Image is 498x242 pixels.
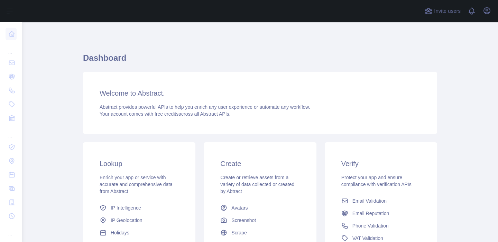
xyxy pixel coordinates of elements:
a: Email Validation [339,195,423,207]
button: Invite users [423,6,462,17]
span: IP Geolocation [111,217,142,224]
h3: Lookup [100,159,179,168]
span: Abstract provides powerful APIs to help you enrich any user experience or automate any workflow. [100,104,310,110]
span: Invite users [434,7,461,15]
div: ... [6,126,17,139]
a: Holidays [97,226,182,239]
span: IP Intelligence [111,204,141,211]
span: Email Reputation [352,210,389,217]
a: Email Reputation [339,207,423,220]
span: free credits [155,111,178,117]
span: VAT Validation [352,235,383,242]
span: Create or retrieve assets from a variety of data collected or created by Abtract [220,175,294,194]
h1: Dashboard [83,52,437,69]
a: Screenshot [218,214,302,226]
span: Enrich your app or service with accurate and comprehensive data from Abstract [100,175,173,194]
span: Phone Validation [352,222,389,229]
span: Holidays [111,229,129,236]
a: IP Intelligence [97,202,182,214]
div: ... [6,224,17,238]
a: IP Geolocation [97,214,182,226]
span: Email Validation [352,197,387,204]
span: Avatars [231,204,248,211]
h3: Verify [341,159,421,168]
h3: Welcome to Abstract. [100,88,421,98]
a: Phone Validation [339,220,423,232]
span: Your account comes with across all Abstract APIs. [100,111,230,117]
h3: Create [220,159,299,168]
a: Scrape [218,226,302,239]
span: Screenshot [231,217,256,224]
div: ... [6,41,17,55]
a: Avatars [218,202,302,214]
span: Scrape [231,229,247,236]
span: Protect your app and ensure compliance with verification APIs [341,175,412,187]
